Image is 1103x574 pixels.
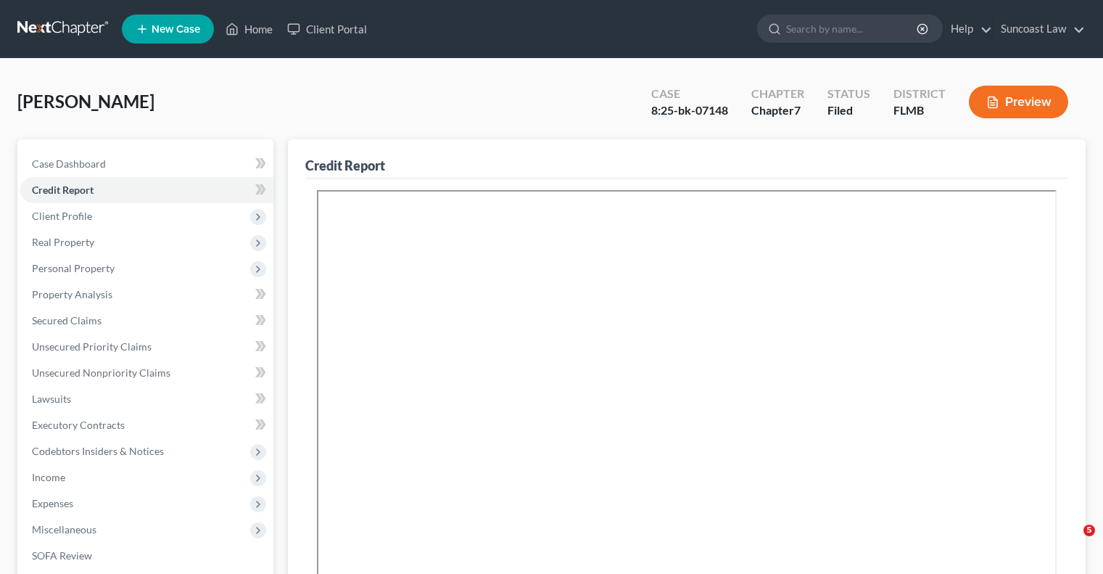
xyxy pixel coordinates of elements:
a: Unsecured Nonpriority Claims [20,360,273,386]
span: Real Property [32,236,94,248]
span: Personal Property [32,262,115,274]
span: Income [32,471,65,483]
span: New Case [152,24,200,35]
span: Codebtors Insiders & Notices [32,445,164,457]
div: Chapter [751,102,804,119]
a: Lawsuits [20,386,273,412]
span: Secured Claims [32,314,102,327]
span: Credit Report [32,184,94,196]
span: Expenses [32,497,73,509]
span: Miscellaneous [32,523,96,536]
div: FLMB [893,102,946,119]
span: Property Analysis [32,288,112,300]
span: Lawsuits [32,393,71,405]
span: Executory Contracts [32,419,125,431]
a: Case Dashboard [20,151,273,177]
div: Status [827,86,870,102]
a: Help [943,16,992,42]
a: Property Analysis [20,282,273,308]
span: 7 [794,103,801,117]
div: Filed [827,102,870,119]
a: Secured Claims [20,308,273,334]
div: Case [651,86,728,102]
div: District [893,86,946,102]
a: Executory Contracts [20,412,273,438]
span: 5 [1083,525,1095,536]
span: Case Dashboard [32,157,106,170]
iframe: Intercom live chat [1054,525,1088,559]
div: Credit Report [305,157,385,174]
span: Unsecured Nonpriority Claims [32,366,170,379]
a: Credit Report [20,177,273,203]
a: Unsecured Priority Claims [20,334,273,360]
input: Search by name... [786,15,919,42]
a: Client Portal [280,16,374,42]
a: Home [218,16,280,42]
span: Unsecured Priority Claims [32,340,152,353]
button: Preview [969,86,1068,118]
a: Suncoast Law [993,16,1085,42]
a: SOFA Review [20,543,273,569]
span: Client Profile [32,210,92,222]
span: SOFA Review [32,549,92,562]
span: [PERSON_NAME] [17,91,154,112]
div: Chapter [751,86,804,102]
div: 8:25-bk-07148 [651,102,728,119]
